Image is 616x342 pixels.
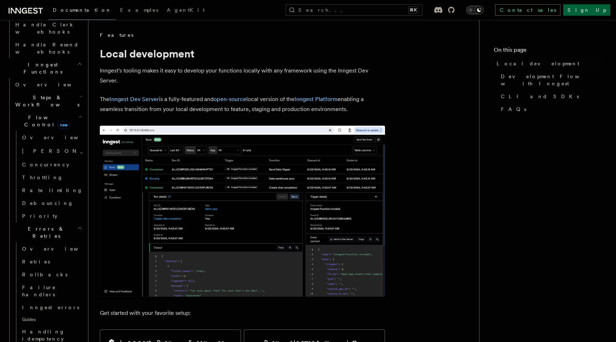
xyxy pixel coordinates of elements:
span: Rate limiting [22,187,83,193]
span: Throttling [22,175,63,180]
a: Documentation [48,2,116,20]
a: Overview [12,78,84,91]
span: Local development [497,60,579,67]
span: Debouncing [22,200,73,206]
img: The Inngest Dev Server on the Functions page [100,126,385,297]
a: Inngest Dev Server [109,96,159,102]
span: Documentation [53,7,112,13]
span: Handle Clerk webhooks [15,22,75,35]
button: Search...⌘K [286,4,422,16]
a: [PERSON_NAME] [19,144,84,158]
button: Flow Controlnew [12,111,84,131]
span: Overview [22,135,96,140]
a: Rate limiting [19,184,84,197]
a: Examples [116,2,163,19]
span: Inngest errors [22,305,79,310]
h1: Local development [100,47,385,60]
span: Handling idempotency [22,329,65,342]
span: Errors & Retries [12,225,77,240]
span: CLI and SDKs [501,93,579,100]
span: Rollbacks [22,272,67,277]
a: Local development [494,57,602,70]
button: Inngest Functions [6,58,84,78]
kbd: ⌘K [408,6,418,14]
a: Inngest errors [19,301,84,314]
span: [PERSON_NAME] [22,148,127,154]
a: Priority [19,210,84,222]
span: Retries [22,259,50,265]
a: Contact sales [495,4,560,16]
span: Flow Control [12,114,78,128]
span: Overview [22,246,96,252]
span: Concurrency [22,162,69,167]
a: Throttling [19,171,84,184]
span: Overview [15,82,89,87]
a: Rollbacks [19,268,84,281]
a: Development Flow with Inngest [498,70,602,90]
span: Examples [120,7,158,13]
button: Steps & Workflows [12,91,84,111]
a: Debouncing [19,197,84,210]
span: Development Flow with Inngest [501,73,602,87]
p: Inngest's tooling makes it easy to develop your functions locally with any framework using the In... [100,66,385,86]
span: Priority [22,213,57,219]
a: Overview [19,131,84,144]
span: Inngest Functions [6,61,77,75]
a: Failure handlers [19,281,84,301]
a: Inngest Platform [294,96,338,102]
span: Guides [19,314,84,325]
a: Handle Clerk webhooks [12,18,84,38]
a: open-source [214,96,246,102]
span: Features [100,31,133,39]
button: Toggle dark mode [466,6,483,14]
p: Get started with your favorite setup: [100,308,385,318]
span: Failure handlers [22,285,56,297]
span: Handle Resend webhooks [15,42,79,55]
a: Sign Up [563,4,610,16]
a: Retries [19,255,84,268]
span: AgentKit [167,7,205,13]
span: FAQs [501,106,526,113]
button: Errors & Retries [12,222,84,242]
a: Handle Resend webhooks [12,38,84,58]
div: Flow Controlnew [12,131,84,222]
h4: On this page [494,46,602,57]
p: The is a fully-featured and local version of the enabling a seamless transition from your local d... [100,94,385,114]
a: CLI and SDKs [498,90,602,103]
span: new [58,121,70,129]
a: AgentKit [163,2,209,19]
a: Concurrency [19,158,84,171]
a: Overview [19,242,84,255]
span: Steps & Workflows [12,94,79,108]
a: FAQs [498,103,602,116]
